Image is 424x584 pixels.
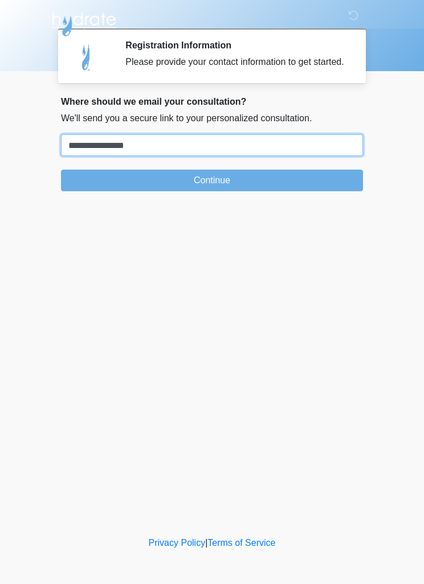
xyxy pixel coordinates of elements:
[149,538,206,548] a: Privacy Policy
[61,112,363,125] p: We'll send you a secure link to your personalized consultation.
[61,170,363,191] button: Continue
[125,55,346,69] div: Please provide your contact information to get started.
[61,96,363,107] h2: Where should we email your consultation?
[70,40,104,74] img: Agent Avatar
[205,538,207,548] a: |
[50,9,118,37] img: Hydrate IV Bar - Scottsdale Logo
[207,538,275,548] a: Terms of Service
